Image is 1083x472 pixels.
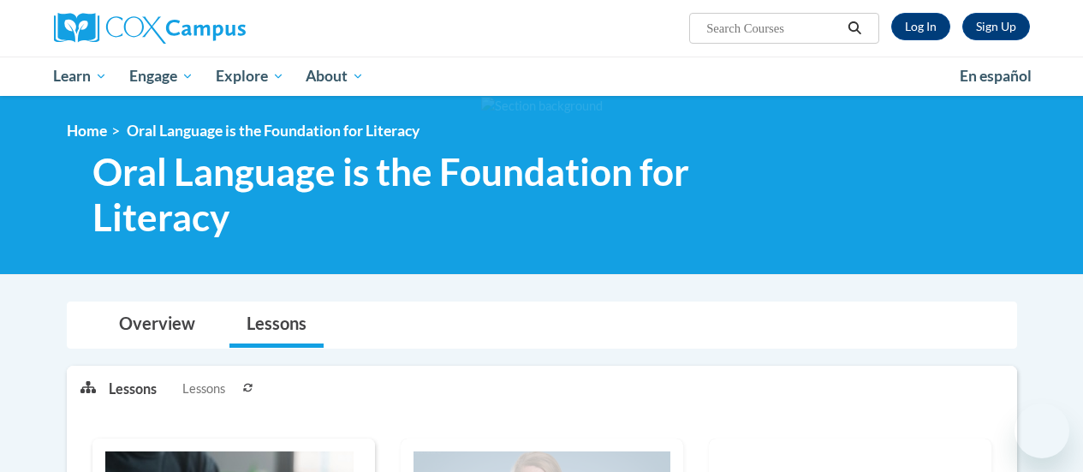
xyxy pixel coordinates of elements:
[229,302,324,348] a: Lessons
[43,57,119,96] a: Learn
[54,13,362,44] a: Cox Campus
[960,67,1032,85] span: En español
[949,58,1043,94] a: En español
[102,302,212,348] a: Overview
[129,66,193,87] span: Engage
[842,18,867,39] button: Search
[109,379,157,398] p: Lessons
[92,149,799,240] span: Oral Language is the Foundation for Literacy
[891,13,950,40] a: Log In
[182,379,225,398] span: Lessons
[1015,403,1069,458] iframe: Button to launch messaging window
[41,57,1043,96] div: Main menu
[54,13,246,44] img: Cox Campus
[295,57,375,96] a: About
[67,122,107,140] a: Home
[127,122,420,140] span: Oral Language is the Foundation for Literacy
[306,66,364,87] span: About
[962,13,1030,40] a: Register
[205,57,295,96] a: Explore
[705,18,842,39] input: Search Courses
[53,66,107,87] span: Learn
[118,57,205,96] a: Engage
[481,97,603,116] img: Section background
[216,66,284,87] span: Explore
